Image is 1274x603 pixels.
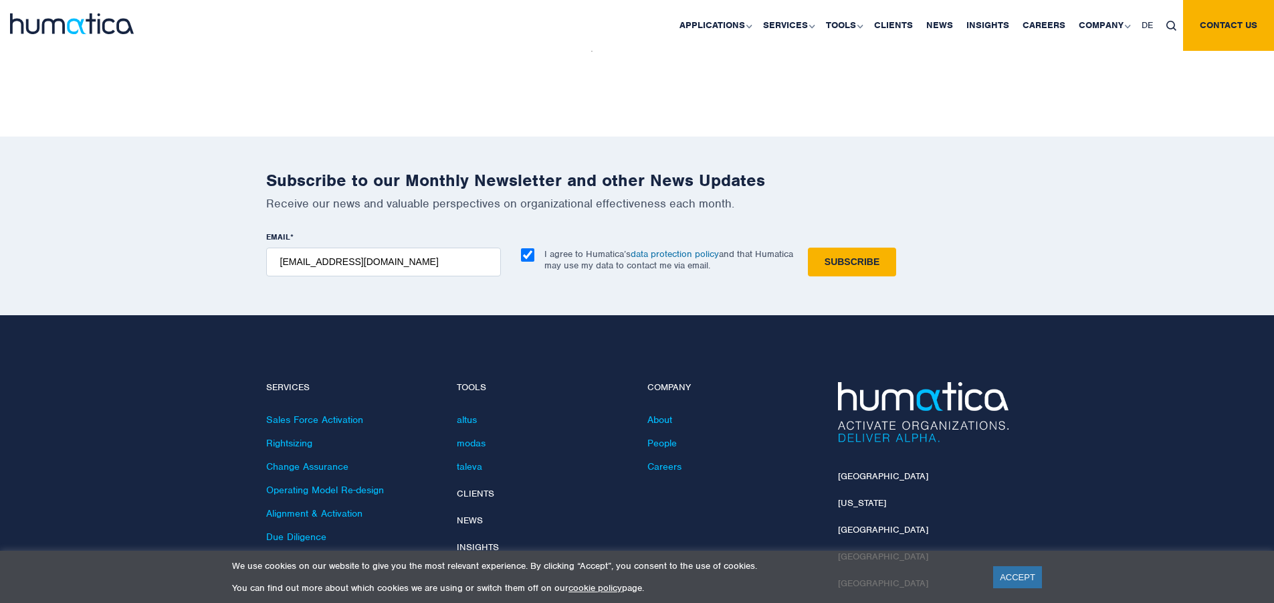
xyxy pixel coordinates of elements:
[647,382,818,394] h4: Company
[266,196,1008,211] p: Receive our news and valuable perspectives on organizational effectiveness each month.
[1166,21,1176,31] img: search_icon
[266,531,326,543] a: Due Diligence
[457,541,499,553] a: Insights
[838,524,928,535] a: [GEOGRAPHIC_DATA]
[457,437,486,449] a: modas
[631,248,719,260] a: data protection policy
[266,382,437,394] h4: Services
[266,484,384,496] a: Operating Model Re-design
[457,382,627,394] h4: Tools
[808,248,896,276] input: Subscribe
[647,437,677,449] a: People
[544,248,793,271] p: I agree to Humatica’s and that Humatica may use my data to contact me via email.
[457,488,494,499] a: Clients
[838,470,928,482] a: [GEOGRAPHIC_DATA]
[232,560,976,572] p: We use cookies on our website to give you the most relevant experience. By clicking “Accept”, you...
[457,414,477,426] a: altus
[266,170,1008,191] h2: Subscribe to our Monthly Newsletter and other News Updates
[10,13,134,34] img: logo
[232,582,976,594] p: You can find out more about which cookies we are using or switch them off on our page.
[266,460,348,472] a: Change Assurance
[266,232,290,242] span: EMAIL
[993,566,1042,588] a: ACCEPT
[647,460,681,472] a: Careers
[838,382,1008,442] img: Humatica
[1142,19,1153,31] span: DE
[266,248,501,276] input: name@company.com
[647,414,672,426] a: About
[457,460,482,472] a: taleva
[568,582,622,594] a: cookie policy
[266,414,363,426] a: Sales Force Activation
[457,515,483,526] a: News
[521,248,534,262] input: I agree to Humatica’sdata protection policyand that Humatica may use my data to contact me via em...
[838,497,886,509] a: [US_STATE]
[266,437,312,449] a: Rightsizing
[266,507,362,519] a: Alignment & Activation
